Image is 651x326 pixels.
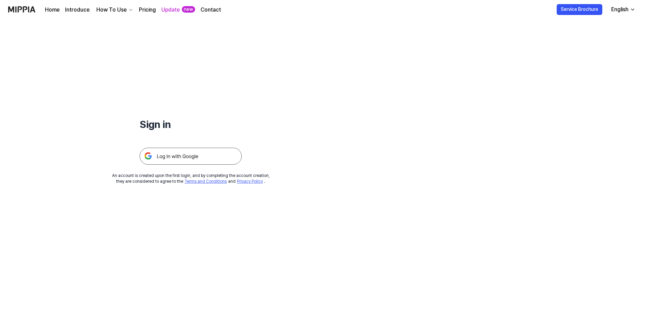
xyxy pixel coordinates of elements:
a: Privacy Policy [237,179,263,184]
button: English [606,3,639,16]
a: Pricing [139,6,156,14]
div: An account is created upon the first login, and by completing the account creation, they are cons... [112,173,270,184]
button: Service Brochure [557,4,602,15]
h1: Sign in [140,117,242,131]
a: Introduce [65,6,90,14]
a: Terms and Conditions [185,179,227,184]
img: 구글 로그인 버튼 [140,148,242,165]
button: How To Use [95,6,133,14]
div: How To Use [95,6,128,14]
a: Contact [201,6,221,14]
div: new [182,6,195,13]
div: English [610,5,630,14]
a: Update [161,6,180,14]
a: Home [45,6,60,14]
